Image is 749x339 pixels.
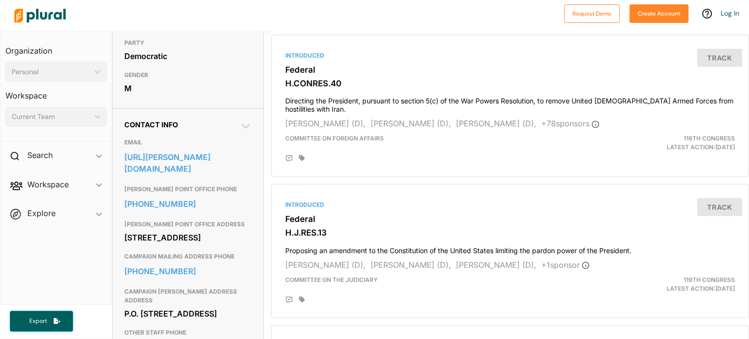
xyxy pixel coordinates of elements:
[456,260,536,270] span: [PERSON_NAME] (D),
[299,155,305,161] div: Add tags
[697,49,742,67] button: Track
[124,230,252,245] div: [STREET_ADDRESS]
[285,135,384,142] span: Committee on Foreign Affairs
[124,264,252,279] a: [PHONE_NUMBER]
[124,37,252,49] h3: PARTY
[630,4,689,23] button: Create Account
[124,251,252,262] h3: CAMPAIGN MAILING ADDRESS PHONE
[285,260,366,270] span: [PERSON_NAME] (D),
[285,276,378,283] span: Committee on the Judiciary
[124,137,252,148] h3: EMAIL
[285,214,735,224] h3: Federal
[22,317,54,325] span: Export
[456,119,536,128] span: [PERSON_NAME] (D),
[124,183,252,195] h3: [PERSON_NAME] POINT OFFICE PHONE
[285,79,735,88] h3: H.CONRES.40
[299,296,305,303] div: Add tags
[541,119,599,128] span: + 78 sponsor s
[371,119,451,128] span: [PERSON_NAME] (D),
[124,120,178,129] span: Contact Info
[124,49,252,63] div: Democratic
[285,155,293,162] div: Add Position Statement
[285,242,735,255] h4: Proposing an amendment to the Constitution of the United States limiting the pardon power of the ...
[124,150,252,176] a: [URL][PERSON_NAME][DOMAIN_NAME]
[12,112,91,122] div: Current Team
[124,327,252,339] h3: OTHER STAFF PHONE
[124,69,252,81] h3: GENDER
[684,135,735,142] span: 119th Congress
[285,228,735,238] h3: H.J.RES.13
[5,37,107,58] h3: Organization
[285,65,735,75] h3: Federal
[285,51,735,60] div: Introduced
[285,119,366,128] span: [PERSON_NAME] (D),
[12,67,91,77] div: Personal
[124,81,252,96] div: M
[10,311,73,332] button: Export
[564,4,620,23] button: Request Demo
[564,8,620,18] a: Request Demo
[285,200,735,209] div: Introduced
[588,276,742,293] div: Latest Action: [DATE]
[721,9,739,18] a: Log In
[27,150,53,160] h2: Search
[285,92,735,114] h4: Directing the President, pursuant to section 5(c) of the War Powers Resolution, to remove United ...
[124,219,252,230] h3: [PERSON_NAME] POINT OFFICE ADDRESS
[588,134,742,152] div: Latest Action: [DATE]
[541,260,590,270] span: + 1 sponsor
[684,276,735,283] span: 119th Congress
[630,8,689,18] a: Create Account
[124,306,252,321] div: P.O. [STREET_ADDRESS]
[285,296,293,304] div: Add Position Statement
[5,81,107,103] h3: Workspace
[124,197,252,211] a: [PHONE_NUMBER]
[124,286,252,306] h3: CAMPAIGN [PERSON_NAME] ADDRESS ADDRESS
[371,260,451,270] span: [PERSON_NAME] (D),
[697,198,742,216] button: Track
